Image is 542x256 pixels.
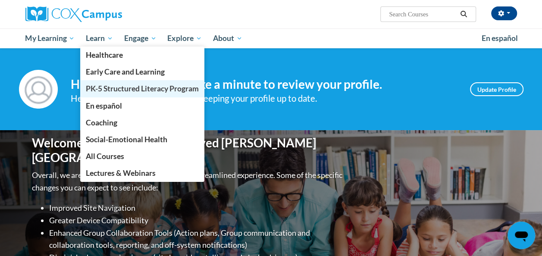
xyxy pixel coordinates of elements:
[49,214,345,227] li: Greater Device Compatibility
[71,77,457,92] h4: Hi [PERSON_NAME]! Take a minute to review your profile.
[213,33,242,44] span: About
[482,34,518,43] span: En español
[476,29,523,47] a: En español
[119,28,162,48] a: Engage
[86,118,117,127] span: Coaching
[71,91,457,106] div: Help improve your experience by keeping your profile up to date.
[80,97,204,114] a: En español
[86,67,165,76] span: Early Care and Learning
[86,33,113,44] span: Learn
[80,165,204,181] a: Lectures & Webinars
[162,28,207,48] a: Explore
[80,131,204,148] a: Social-Emotional Health
[80,28,119,48] a: Learn
[25,6,122,22] img: Cox Campus
[470,82,523,96] a: Update Profile
[491,6,517,20] button: Account Settings
[86,101,122,110] span: En español
[80,47,204,63] a: Healthcare
[19,28,523,48] div: Main menu
[86,152,124,161] span: All Courses
[80,114,204,131] a: Coaching
[508,222,535,249] iframe: Button to launch messaging window
[25,6,181,22] a: Cox Campus
[20,28,81,48] a: My Learning
[388,9,457,19] input: Search Courses
[167,33,202,44] span: Explore
[25,33,75,44] span: My Learning
[32,136,345,165] h1: Welcome to the new and improved [PERSON_NAME][GEOGRAPHIC_DATA]
[457,9,470,19] button: Search
[80,63,204,80] a: Early Care and Learning
[80,80,204,97] a: PK-5 Structured Literacy Program
[86,50,123,59] span: Healthcare
[86,84,199,93] span: PK-5 Structured Literacy Program
[86,135,167,144] span: Social-Emotional Health
[32,169,345,194] p: Overall, we are proud to provide you with a more streamlined experience. Some of the specific cha...
[86,169,156,178] span: Lectures & Webinars
[49,227,345,252] li: Enhanced Group Collaboration Tools (Action plans, Group communication and collaboration tools, re...
[19,70,58,109] img: Profile Image
[80,148,204,165] a: All Courses
[124,33,157,44] span: Engage
[207,28,248,48] a: About
[49,202,345,214] li: Improved Site Navigation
